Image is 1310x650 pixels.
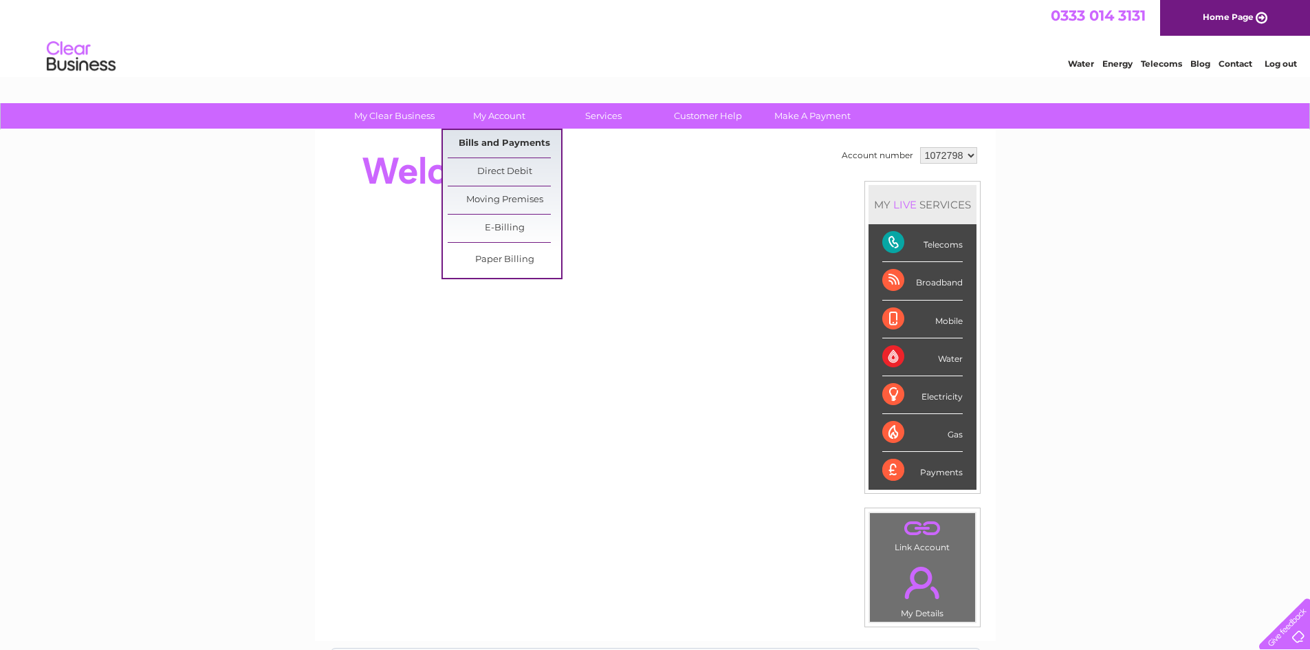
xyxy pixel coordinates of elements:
[46,36,116,78] img: logo.png
[448,158,561,186] a: Direct Debit
[448,186,561,214] a: Moving Premises
[882,262,963,300] div: Broadband
[1068,58,1094,69] a: Water
[869,512,976,556] td: Link Account
[882,376,963,414] div: Electricity
[869,185,976,224] div: MY SERVICES
[1051,7,1146,24] a: 0333 014 3131
[448,246,561,274] a: Paper Billing
[338,103,451,129] a: My Clear Business
[1219,58,1252,69] a: Contact
[882,414,963,452] div: Gas
[873,517,972,541] a: .
[882,452,963,489] div: Payments
[882,224,963,262] div: Telecoms
[869,555,976,622] td: My Details
[838,144,917,167] td: Account number
[547,103,660,129] a: Services
[448,130,561,158] a: Bills and Payments
[1190,58,1210,69] a: Blog
[651,103,765,129] a: Customer Help
[331,8,981,67] div: Clear Business is a trading name of Verastar Limited (registered in [GEOGRAPHIC_DATA] No. 3667643...
[756,103,869,129] a: Make A Payment
[1141,58,1182,69] a: Telecoms
[1102,58,1133,69] a: Energy
[1265,58,1297,69] a: Log out
[882,338,963,376] div: Water
[873,559,972,607] a: .
[442,103,556,129] a: My Account
[882,301,963,338] div: Mobile
[891,198,919,211] div: LIVE
[448,215,561,242] a: E-Billing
